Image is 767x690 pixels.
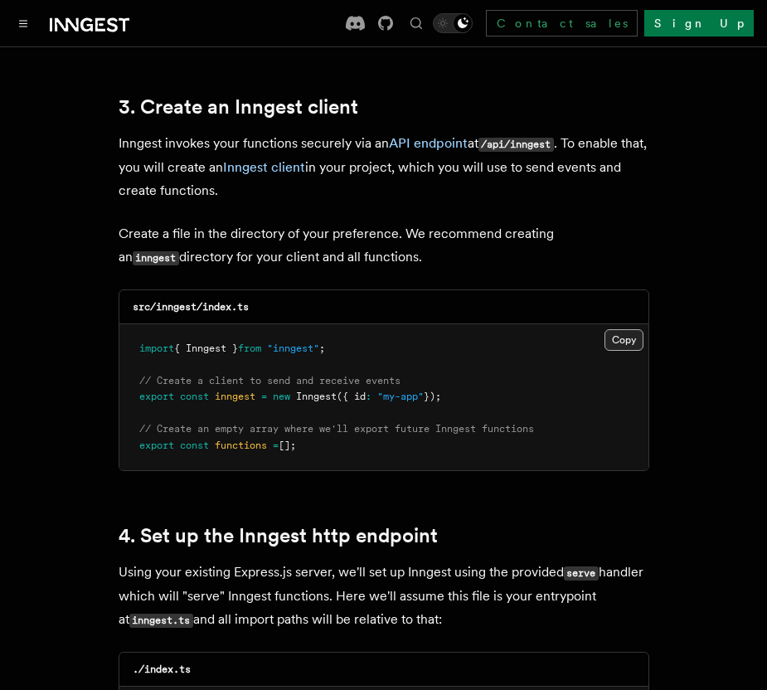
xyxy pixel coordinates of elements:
[564,566,599,581] code: serve
[366,391,371,402] span: :
[119,132,649,202] p: Inngest invokes your functions securely via an at . To enable that, you will create an in your pr...
[478,138,554,152] code: /api/inngest
[139,375,400,386] span: // Create a client to send and receive events
[279,440,296,451] span: [];
[215,391,255,402] span: inngest
[133,663,191,675] code: ./index.ts
[486,10,638,36] a: Contact sales
[604,329,643,351] button: Copy
[139,343,174,354] span: import
[296,391,337,402] span: Inngest
[133,301,249,313] code: src/inngest/index.ts
[644,10,754,36] a: Sign Up
[389,135,468,151] a: API endpoint
[319,343,325,354] span: ;
[119,95,358,119] a: 3. Create an Inngest client
[119,524,438,547] a: 4. Set up the Inngest http endpoint
[174,343,238,354] span: { Inngest }
[261,391,267,402] span: =
[119,222,649,270] p: Create a file in the directory of your preference. We recommend creating an directory for your cl...
[273,440,279,451] span: =
[139,391,174,402] span: export
[129,614,193,628] code: inngest.ts
[238,343,261,354] span: from
[273,391,290,402] span: new
[267,343,319,354] span: "inngest"
[337,391,366,402] span: ({ id
[119,561,649,632] p: Using your existing Express.js server, we'll set up Inngest using the provided handler which will...
[433,13,473,33] button: Toggle dark mode
[424,391,441,402] span: });
[13,13,33,33] button: Toggle navigation
[180,440,209,451] span: const
[223,159,305,175] a: Inngest client
[139,440,174,451] span: export
[377,391,424,402] span: "my-app"
[406,13,426,33] button: Find something...
[180,391,209,402] span: const
[133,251,179,265] code: inngest
[139,423,534,435] span: // Create an empty array where we'll export future Inngest functions
[215,440,267,451] span: functions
